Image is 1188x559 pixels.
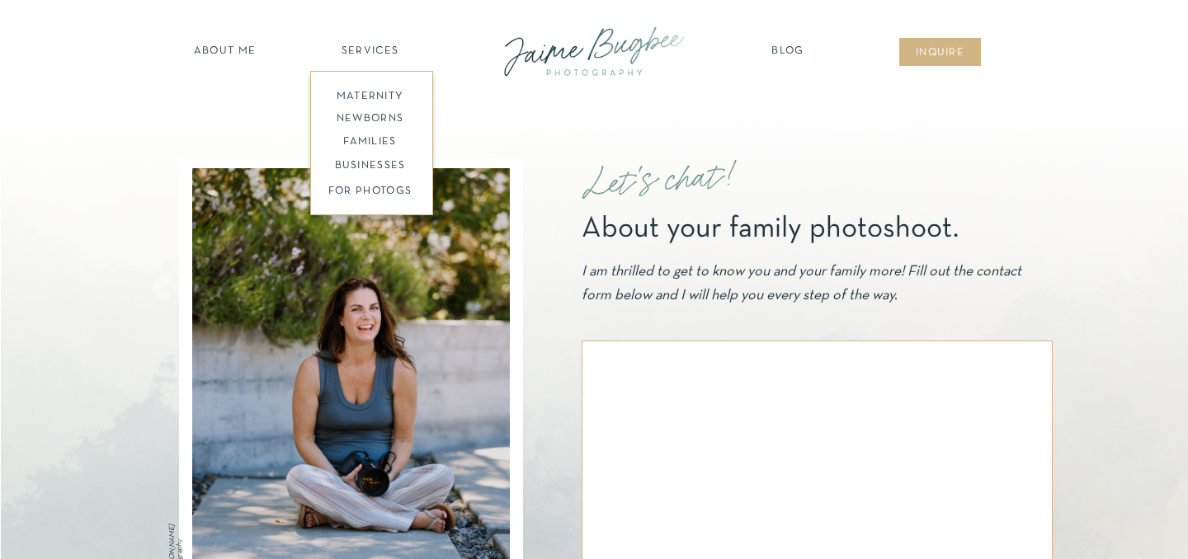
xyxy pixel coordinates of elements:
[582,265,1021,303] i: I am thrilled to get to know you and your family more! Fill out the contact form below and I will...
[307,111,433,130] a: newborns
[316,89,424,101] a: maternity
[323,44,417,60] a: SERVICES
[307,184,433,200] a: FOR PHOTOGS
[189,44,261,60] a: about ME
[767,44,808,60] a: Blog
[307,134,433,150] a: families
[907,45,973,62] a: inqUIre
[582,214,1034,239] h1: About your family photoshoot.
[307,158,433,174] a: BUSINESSES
